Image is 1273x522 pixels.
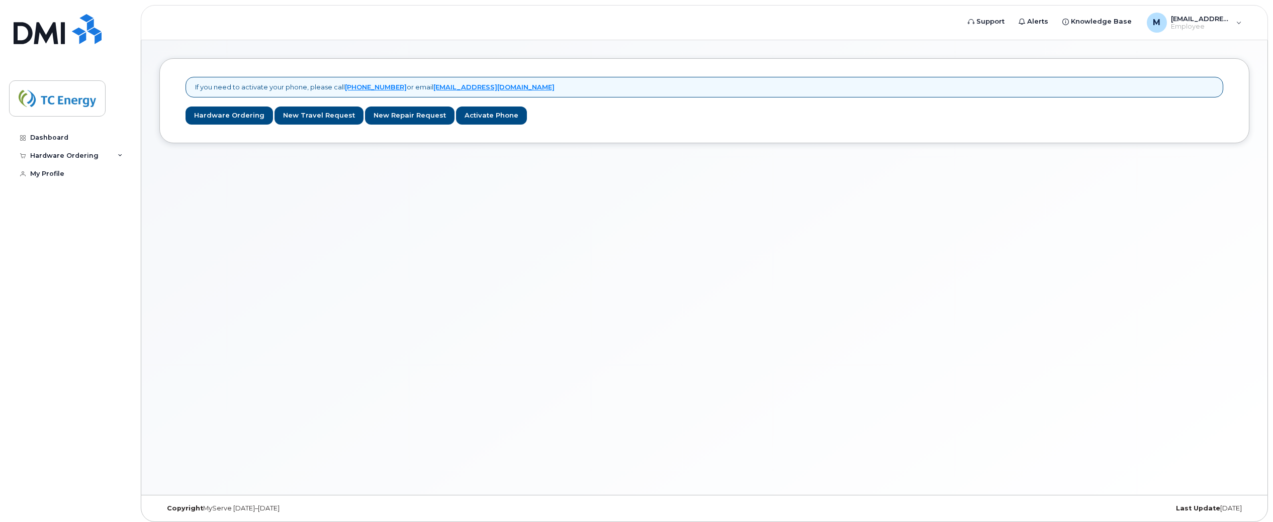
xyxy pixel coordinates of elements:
a: New Travel Request [275,107,363,125]
strong: Copyright [167,504,203,512]
a: Activate Phone [456,107,527,125]
a: New Repair Request [365,107,454,125]
p: If you need to activate your phone, please call or email [195,82,555,92]
strong: Last Update [1176,504,1220,512]
a: Hardware Ordering [186,107,273,125]
a: [PHONE_NUMBER] [345,83,407,91]
a: [EMAIL_ADDRESS][DOMAIN_NAME] [433,83,555,91]
div: [DATE] [886,504,1249,512]
div: MyServe [DATE]–[DATE] [159,504,523,512]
